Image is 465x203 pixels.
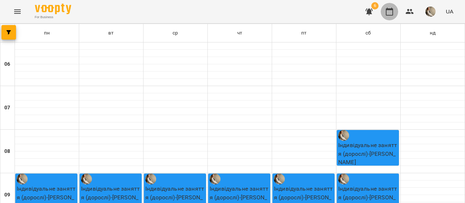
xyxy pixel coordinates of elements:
[210,174,221,184] img: Сінолуп Юлія Ігорівна
[145,174,156,184] img: Сінолуп Юлія Ігорівна
[35,4,71,14] img: Voopty Logo
[430,29,436,37] h6: нд
[9,3,26,20] button: Menu
[108,29,114,37] h6: вт
[237,29,242,37] h6: чт
[35,15,71,20] span: For Business
[301,29,307,37] h6: пт
[17,174,28,184] img: Сінолуп Юлія Ігорівна
[443,5,456,18] button: UA
[4,147,10,155] h6: 08
[173,29,178,37] h6: ср
[4,104,10,112] h6: 07
[4,60,10,68] h6: 06
[338,174,349,184] img: Сінолуп Юлія Ігорівна
[4,191,10,199] h6: 09
[81,174,92,184] img: Сінолуп Юлія Ігорівна
[44,29,50,37] h6: пн
[371,2,379,9] span: 6
[365,29,371,37] h6: сб
[274,174,285,184] img: Сінолуп Юлія Ігорівна
[425,7,436,17] img: 3379ed1806cda47daa96bfcc4923c7ab.jpg
[338,141,399,167] p: Індивідуальне заняття (дорослі) - [PERSON_NAME]
[446,8,453,15] span: UA
[338,130,349,141] img: Сінолуп Юлія Ігорівна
